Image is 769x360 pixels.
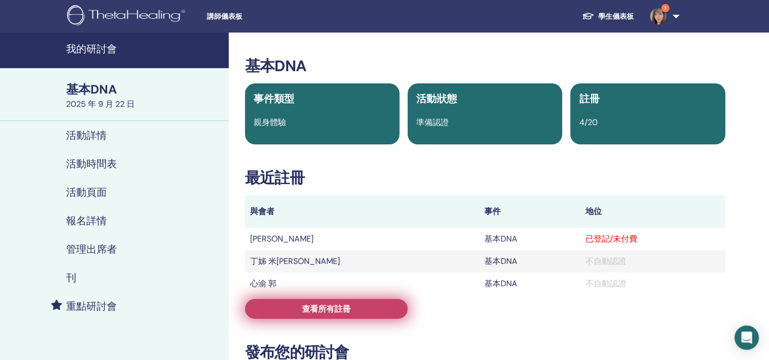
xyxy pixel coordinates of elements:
span: 4/20 [579,117,597,128]
h4: 活動時間表 [66,158,117,170]
span: 親身體驗 [254,117,286,128]
h4: 活動詳情 [66,129,107,141]
h4: 刊 [66,272,76,284]
a: 查看所有註冊 [245,299,408,319]
a: 學生儀表板 [574,7,642,26]
th: 事件 [479,195,580,228]
td: 心渝 郭 [245,273,479,295]
font: 學生儀表板 [598,12,634,21]
div: 已登記/未付費 [585,233,720,245]
span: 活動狀態 [416,92,457,105]
td: [PERSON_NAME] [245,228,479,250]
span: 準備認證 [416,117,449,128]
div: 2025 年 9 月 22 日 [66,98,223,110]
div: 不自動認證 [585,278,720,290]
span: 註冊 [579,92,599,105]
div: 不自動認證 [585,255,720,267]
h4: 我的研討會 [66,43,223,55]
h4: 活動頁面 [66,186,107,198]
span: 講師儀表板 [207,11,359,22]
div: 基本DNA [66,81,223,98]
h4: 管理出席者 [66,243,117,255]
span: 事件類型 [254,92,294,105]
td: 基本DNA [479,250,580,273]
h3: 基本DNA [245,57,725,75]
a: 基本DNA2025 年 9 月 22 日 [60,81,229,110]
th: 地位 [580,195,725,228]
td: 基本DNA [479,273,580,295]
th: 與會者 [245,195,479,228]
span: 查看所有註冊 [302,304,351,314]
div: 打開對講信使 [734,325,759,350]
img: graduation-cap-white.svg [582,12,594,20]
td: 丁姊 米[PERSON_NAME] [245,250,479,273]
span: 1 [661,4,669,12]
img: default.jpg [650,8,666,24]
h4: 報名詳情 [66,215,107,227]
h4: 重點研討會 [66,300,117,312]
img: logo.png [67,5,189,28]
h3: 最近註冊 [245,169,725,187]
td: 基本DNA [479,228,580,250]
